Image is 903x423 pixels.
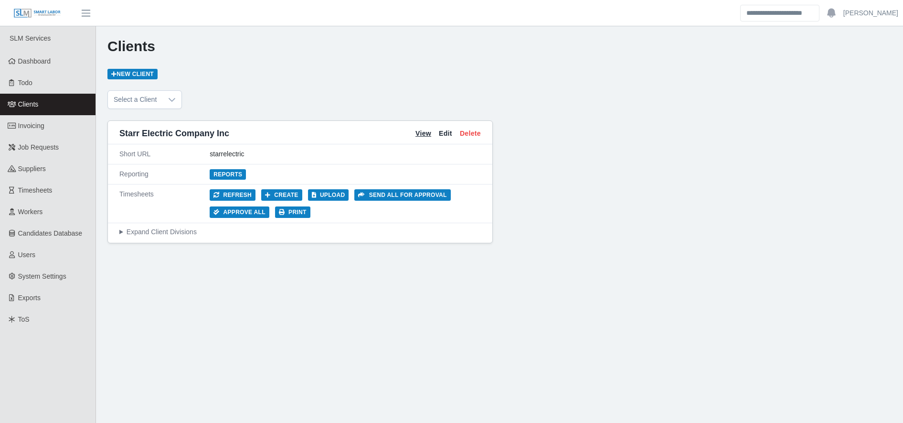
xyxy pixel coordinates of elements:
span: System Settings [18,272,66,280]
span: Candidates Database [18,229,83,237]
a: [PERSON_NAME] [843,8,898,18]
span: SLM Services [10,34,51,42]
span: Select a Client [108,91,162,108]
span: Dashboard [18,57,51,65]
h1: Clients [107,38,892,55]
span: Timesheets [18,186,53,194]
span: Clients [18,100,39,108]
button: Refresh [210,189,255,201]
div: Short URL [119,149,210,159]
button: Create [261,189,302,201]
button: Send all for approval [354,189,450,201]
a: New Client [107,69,158,79]
input: Search [740,5,819,22]
a: Reports [210,169,246,180]
span: Users [18,251,36,259]
button: Approve All [210,206,269,218]
button: Upload [308,189,349,201]
span: Invoicing [18,122,44,130]
a: Delete [460,129,481,139]
span: Suppliers [18,165,46,173]
a: Edit [439,129,452,139]
div: Timesheets [119,189,210,218]
span: Exports [18,294,41,302]
div: Reporting [119,169,210,179]
span: Job Requests [18,143,59,151]
summary: Expand Client Divisions [119,227,481,237]
a: View [415,129,431,139]
span: Starr Electric Company Inc [119,127,229,140]
span: Todo [18,79,32,87]
span: Workers [18,208,43,216]
img: SLM Logo [13,8,61,19]
span: ToS [18,315,30,323]
div: starrelectric [210,149,481,159]
button: Print [275,206,310,218]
